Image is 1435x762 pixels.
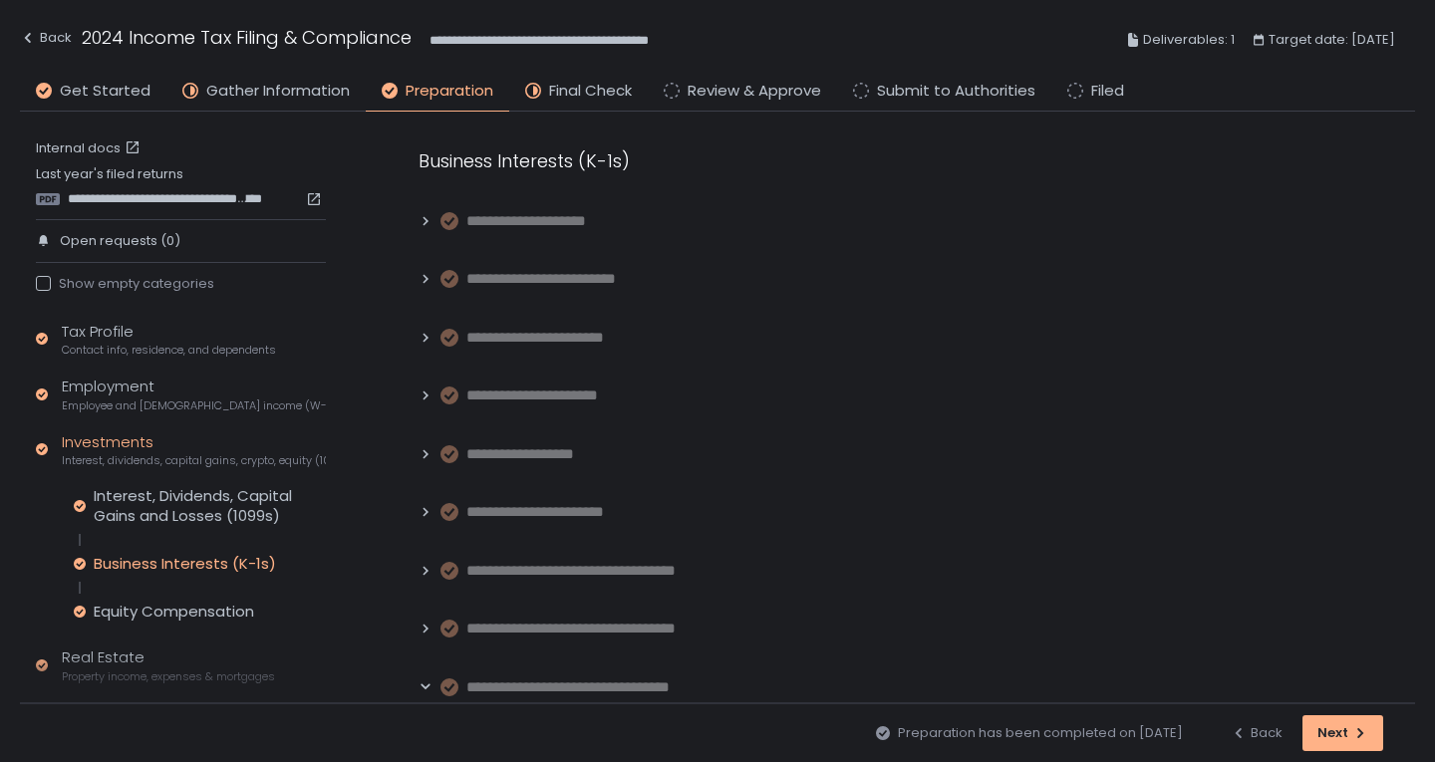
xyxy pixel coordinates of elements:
div: Next [1317,724,1368,742]
span: Deliverables: 1 [1143,28,1235,52]
div: Tax Profile [62,321,276,359]
div: Investments [62,431,326,469]
span: Target date: [DATE] [1269,28,1395,52]
span: Submit to Authorities [877,80,1035,103]
div: Back [1231,724,1283,742]
div: Equity Compensation [94,602,254,622]
span: Employee and [DEMOGRAPHIC_DATA] income (W-2s) [62,398,326,413]
span: Review & Approve [688,80,821,103]
span: Preparation [406,80,493,103]
a: Internal docs [36,139,144,157]
span: Gather Information [206,80,350,103]
button: Next [1302,715,1383,751]
span: Final Check [549,80,632,103]
span: Filed [1091,80,1124,103]
div: Retirement & Benefits [62,702,326,740]
div: Employment [62,376,326,413]
span: Preparation has been completed on [DATE] [898,724,1183,742]
button: Back [1231,715,1283,751]
span: Property income, expenses & mortgages [62,669,275,684]
span: Contact info, residence, and dependents [62,343,276,358]
button: Back [20,24,72,57]
div: Interest, Dividends, Capital Gains and Losses (1099s) [94,486,326,526]
div: Last year's filed returns [36,165,326,207]
div: Back [20,26,72,50]
div: Real Estate [62,646,275,684]
div: Business Interests (K-1s) [419,147,1375,174]
div: Business Interests (K-1s) [94,554,276,574]
span: Open requests (0) [60,232,180,250]
span: Get Started [60,80,150,103]
h1: 2024 Income Tax Filing & Compliance [82,24,412,51]
span: Interest, dividends, capital gains, crypto, equity (1099s, K-1s) [62,453,326,468]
